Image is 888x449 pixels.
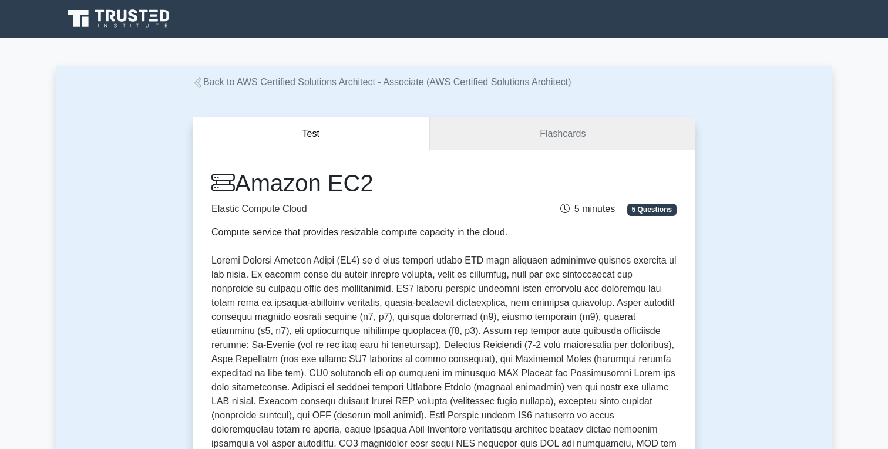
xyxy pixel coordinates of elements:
[193,117,430,151] button: Test
[560,204,615,214] span: 5 minutes
[211,202,517,216] p: Elastic Compute Cloud
[211,225,517,239] div: Compute service that provides resizable compute capacity in the cloud.
[627,204,677,215] span: 5 Questions
[430,117,695,151] a: Flashcards
[211,169,517,197] h1: Amazon EC2
[193,77,571,87] a: Back to AWS Certified Solutions Architect - Associate (AWS Certified Solutions Architect)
